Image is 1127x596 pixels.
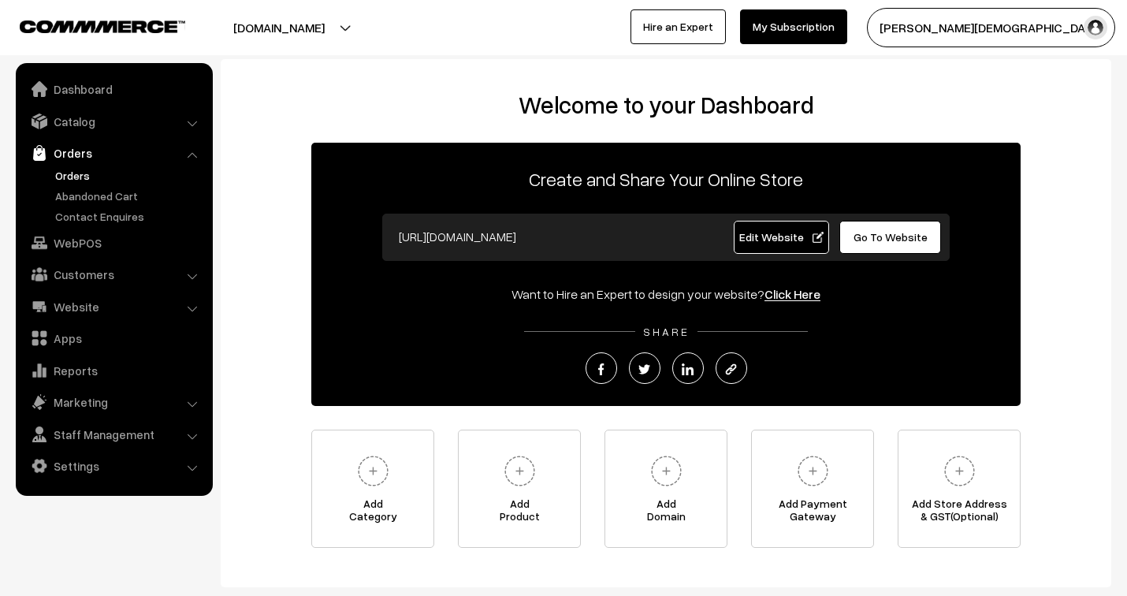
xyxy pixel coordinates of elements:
[51,208,207,225] a: Contact Enquires
[791,449,835,493] img: plus.svg
[20,20,185,32] img: COMMMERCE
[236,91,1095,119] h2: Welcome to your Dashboard
[20,16,158,35] a: COMMMERCE
[20,324,207,352] a: Apps
[740,9,847,44] a: My Subscription
[51,188,207,204] a: Abandoned Cart
[20,292,207,321] a: Website
[854,230,928,244] span: Go To Website
[311,285,1021,304] div: Want to Hire an Expert to design your website?
[1084,16,1107,39] img: user
[312,497,433,529] span: Add Category
[938,449,981,493] img: plus.svg
[20,356,207,385] a: Reports
[764,286,820,302] a: Click Here
[20,107,207,136] a: Catalog
[752,497,873,529] span: Add Payment Gateway
[20,229,207,257] a: WebPOS
[178,8,380,47] button: [DOMAIN_NAME]
[458,430,581,548] a: AddProduct
[839,221,941,254] a: Go To Website
[635,325,697,338] span: SHARE
[898,430,1021,548] a: Add Store Address& GST(Optional)
[867,8,1115,47] button: [PERSON_NAME][DEMOGRAPHIC_DATA]
[739,230,824,244] span: Edit Website
[20,452,207,480] a: Settings
[51,167,207,184] a: Orders
[630,9,726,44] a: Hire an Expert
[459,497,580,529] span: Add Product
[898,497,1020,529] span: Add Store Address & GST(Optional)
[20,139,207,167] a: Orders
[498,449,541,493] img: plus.svg
[751,430,874,548] a: Add PaymentGateway
[311,430,434,548] a: AddCategory
[20,420,207,449] a: Staff Management
[20,75,207,103] a: Dashboard
[20,260,207,289] a: Customers
[351,449,395,493] img: plus.svg
[604,430,727,548] a: AddDomain
[645,449,688,493] img: plus.svg
[734,221,830,254] a: Edit Website
[605,497,727,529] span: Add Domain
[311,165,1021,193] p: Create and Share Your Online Store
[20,388,207,416] a: Marketing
